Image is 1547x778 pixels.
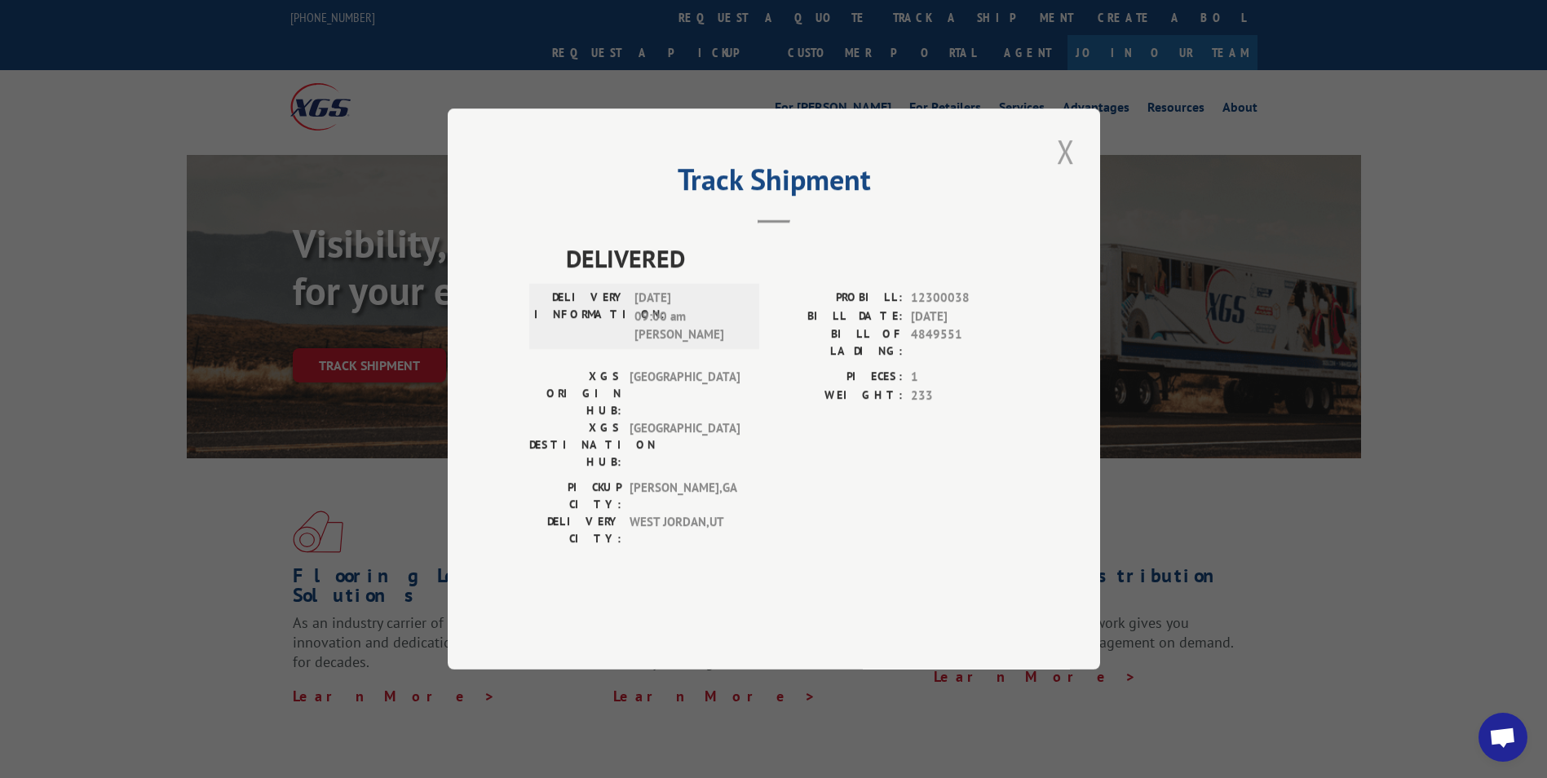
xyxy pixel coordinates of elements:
span: DELIVERED [566,240,1019,276]
span: 1 [911,368,1019,387]
label: PICKUP CITY: [529,479,621,513]
label: DELIVERY INFORMATION: [534,289,626,344]
label: XGS DESTINATION HUB: [529,419,621,471]
span: [PERSON_NAME] , GA [630,479,740,513]
label: PROBILL: [774,289,903,307]
label: WEIGHT: [774,387,903,405]
span: [DATE] 09:00 am [PERSON_NAME] [634,289,745,344]
label: BILL DATE: [774,307,903,326]
h2: Track Shipment [529,168,1019,199]
label: DELIVERY CITY: [529,513,621,547]
button: Close modal [1052,129,1080,174]
label: BILL OF LADING: [774,325,903,360]
span: 4849551 [911,325,1019,360]
span: [GEOGRAPHIC_DATA] [630,368,740,419]
label: PIECES: [774,368,903,387]
span: [DATE] [911,307,1019,326]
a: Open chat [1478,713,1527,762]
span: 12300038 [911,289,1019,307]
span: 233 [911,387,1019,405]
label: XGS ORIGIN HUB: [529,368,621,419]
span: WEST JORDAN , UT [630,513,740,547]
span: [GEOGRAPHIC_DATA] [630,419,740,471]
